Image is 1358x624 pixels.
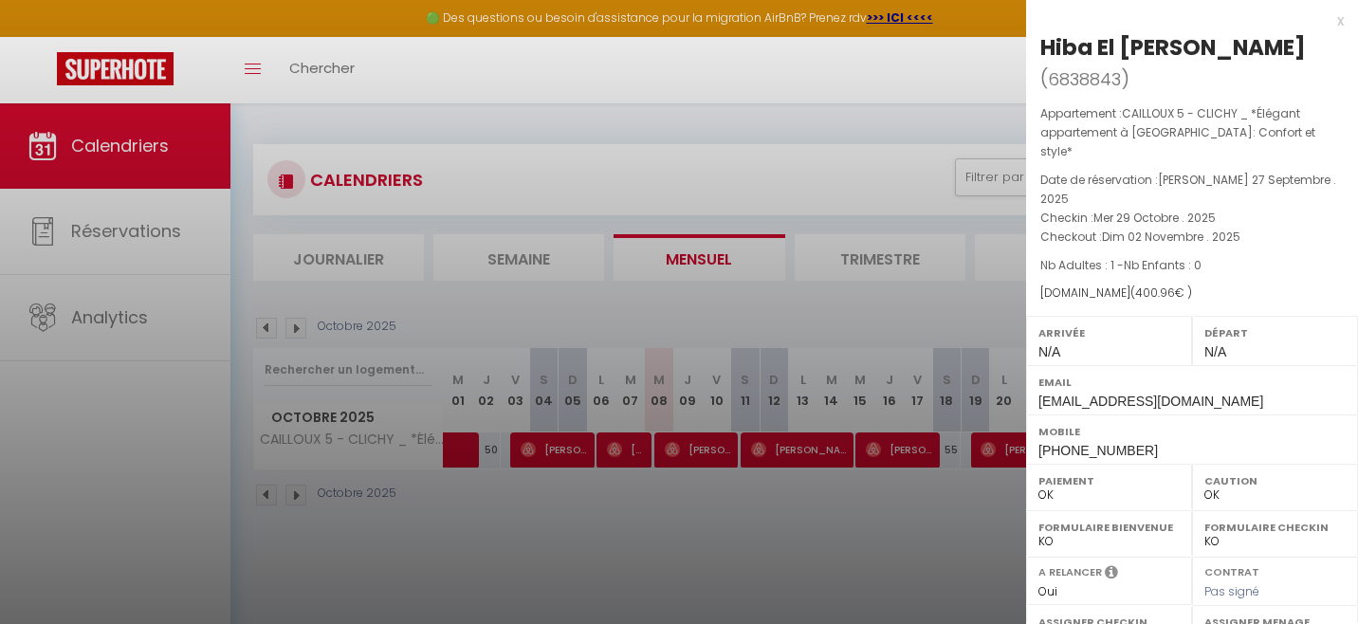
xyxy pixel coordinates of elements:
[1040,209,1344,228] p: Checkin :
[1040,284,1344,303] div: [DOMAIN_NAME]
[1040,257,1202,273] span: Nb Adultes : 1 -
[1040,228,1344,247] p: Checkout :
[1124,257,1202,273] span: Nb Enfants : 0
[1093,210,1216,226] span: Mer 29 Octobre . 2025
[1040,105,1315,159] span: CAILLOUX 5 - CLICHY _ *Élégant appartement à [GEOGRAPHIC_DATA]: Confort et style*
[1040,104,1344,161] p: Appartement :
[1038,373,1346,392] label: Email
[1040,32,1306,63] div: Hiba El [PERSON_NAME]
[1038,422,1346,441] label: Mobile
[1204,564,1259,577] label: Contrat
[1038,564,1102,580] label: A relancer
[1048,67,1121,91] span: 6838843
[1040,171,1344,209] p: Date de réservation :
[1204,323,1346,342] label: Départ
[1038,518,1180,537] label: Formulaire Bienvenue
[1040,172,1336,207] span: [PERSON_NAME] 27 Septembre . 2025
[1038,323,1180,342] label: Arrivée
[1102,229,1240,245] span: Dim 02 Novembre . 2025
[1038,344,1060,359] span: N/A
[1038,471,1180,490] label: Paiement
[1204,344,1226,359] span: N/A
[1204,471,1346,490] label: Caution
[1026,9,1344,32] div: x
[1135,284,1175,301] span: 400.96
[1038,394,1263,409] span: [EMAIL_ADDRESS][DOMAIN_NAME]
[1204,518,1346,537] label: Formulaire Checkin
[1130,284,1192,301] span: ( € )
[1105,564,1118,585] i: Sélectionner OUI si vous souhaiter envoyer les séquences de messages post-checkout
[1040,65,1129,92] span: ( )
[1038,443,1158,458] span: [PHONE_NUMBER]
[1204,583,1259,599] span: Pas signé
